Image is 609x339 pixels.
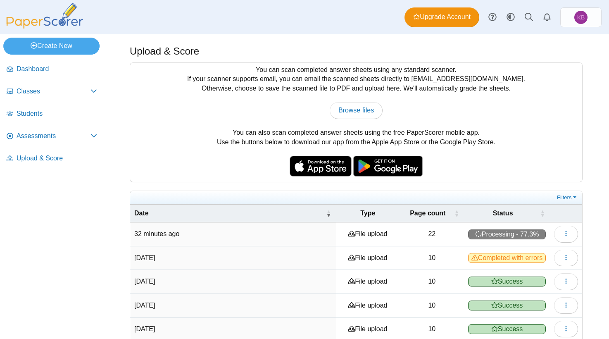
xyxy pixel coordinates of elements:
[336,294,400,318] td: File upload
[330,102,383,119] a: Browse files
[134,278,155,285] time: Feb 12, 2025 at 1:30 PM
[493,210,513,217] span: Status
[400,270,464,294] td: 10
[574,11,588,24] span: Kelly Brasile
[336,270,400,294] td: File upload
[555,193,580,202] a: Filters
[3,127,100,146] a: Assessments
[3,38,100,54] a: Create New
[17,87,90,96] span: Classes
[468,253,546,263] span: Completed with errors
[468,277,546,286] span: Success
[400,294,464,318] td: 10
[336,246,400,270] td: File upload
[336,222,400,246] td: File upload
[134,230,179,237] time: Sep 16, 2025 at 11:10 AM
[130,63,582,182] div: You can scan completed answer sheets using any standard scanner. If your scanner supports email, ...
[134,254,155,261] time: Jun 16, 2025 at 12:06 PM
[17,154,97,163] span: Upload & Score
[338,107,374,114] span: Browse files
[400,246,464,270] td: 10
[468,301,546,310] span: Success
[326,205,331,222] span: Date : Activate to remove sorting
[17,64,97,74] span: Dashboard
[468,229,546,239] span: Processing - 77.3%
[290,156,352,177] img: apple-store-badge.svg
[3,3,86,29] img: PaperScorer
[360,210,375,217] span: Type
[400,222,464,246] td: 22
[134,302,155,309] time: Jan 24, 2025 at 2:10 PM
[3,149,100,169] a: Upload & Score
[410,210,445,217] span: Page count
[17,131,90,141] span: Assessments
[560,7,602,27] a: Kelly Brasile
[468,324,546,334] span: Success
[538,8,556,26] a: Alerts
[3,104,100,124] a: Students
[134,325,155,332] time: Dec 10, 2024 at 1:46 PM
[17,109,97,118] span: Students
[454,205,459,222] span: Page count : Activate to sort
[3,23,86,30] a: PaperScorer
[130,44,199,58] h1: Upload & Score
[404,7,479,27] a: Upgrade Account
[134,210,149,217] span: Date
[413,12,471,21] span: Upgrade Account
[353,156,423,177] img: google-play-badge.png
[3,60,100,79] a: Dashboard
[3,82,100,102] a: Classes
[577,14,585,20] span: Kelly Brasile
[540,205,545,222] span: Status : Activate to sort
